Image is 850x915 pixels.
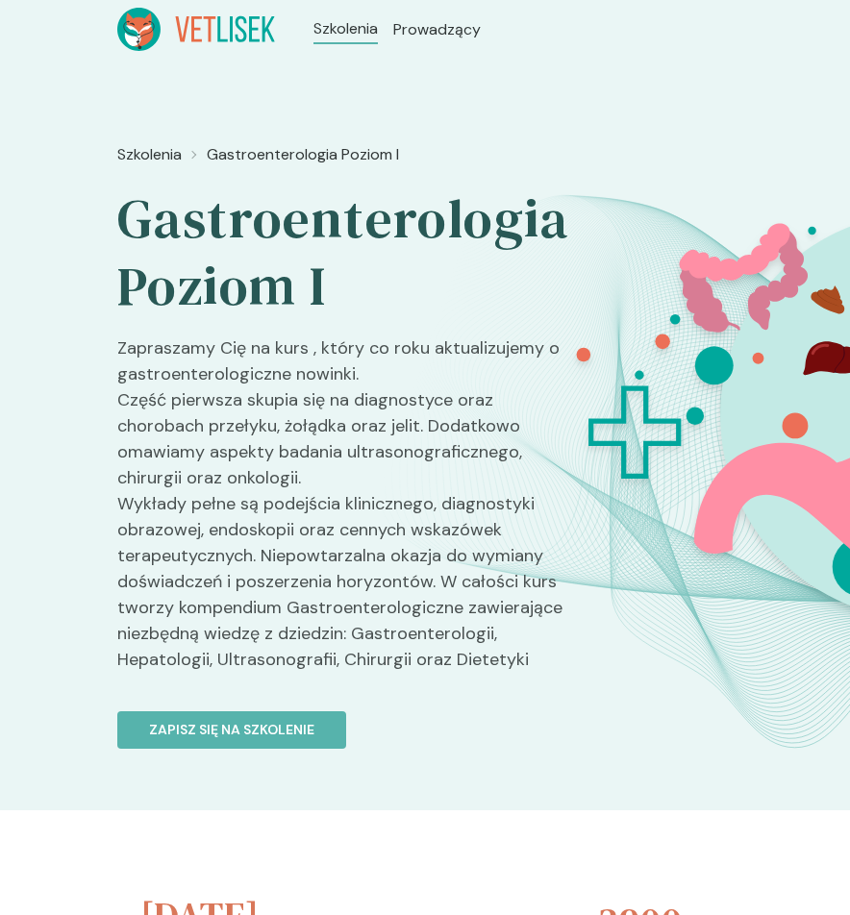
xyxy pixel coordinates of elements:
a: Gastroenterologia Poziom I [207,143,399,166]
a: Szkolenia [117,143,182,166]
a: Szkolenia [313,17,378,40]
p: Zapraszamy Cię na kurs , który co roku aktualizujemy o gastroenterologiczne nowinki. Część pierws... [117,335,569,688]
a: Prowadzący [393,18,481,41]
button: Zapisz się na szkolenie [117,711,346,749]
h2: Gastroenterologia Poziom I [117,185,569,320]
a: Zapisz się na szkolenie [117,688,569,749]
p: Zapisz się na szkolenie [149,720,314,740]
